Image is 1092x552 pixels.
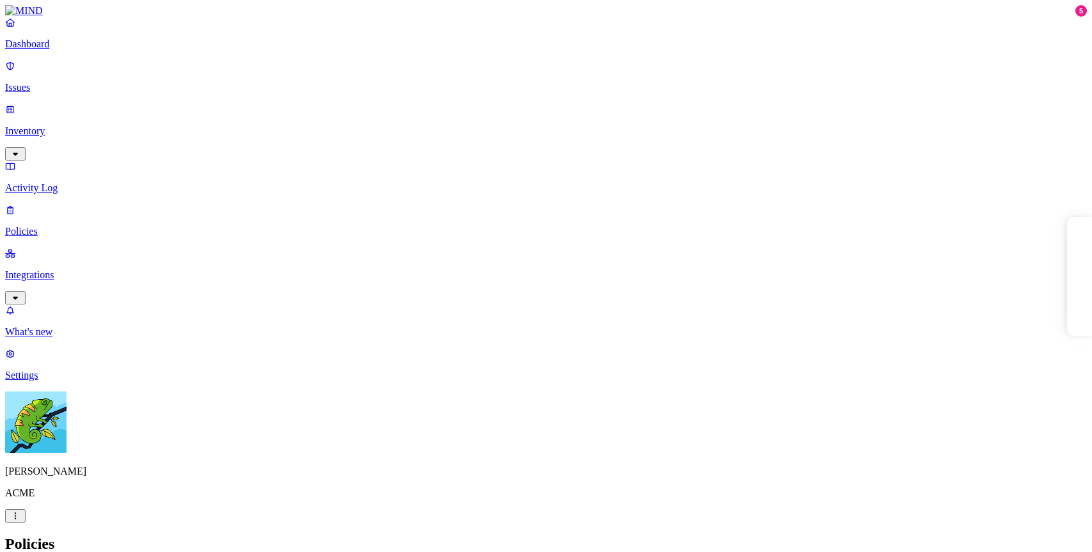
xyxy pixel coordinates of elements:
[5,466,1087,477] p: [PERSON_NAME]
[5,370,1087,381] p: Settings
[5,269,1087,281] p: Integrations
[1075,5,1087,17] div: 5
[5,38,1087,50] p: Dashboard
[5,82,1087,93] p: Issues
[5,125,1087,137] p: Inventory
[5,391,67,453] img: Yuval Meshorer
[5,226,1087,237] p: Policies
[5,5,43,17] img: MIND
[5,182,1087,194] p: Activity Log
[5,487,1087,499] p: ACME
[5,326,1087,338] p: What's new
